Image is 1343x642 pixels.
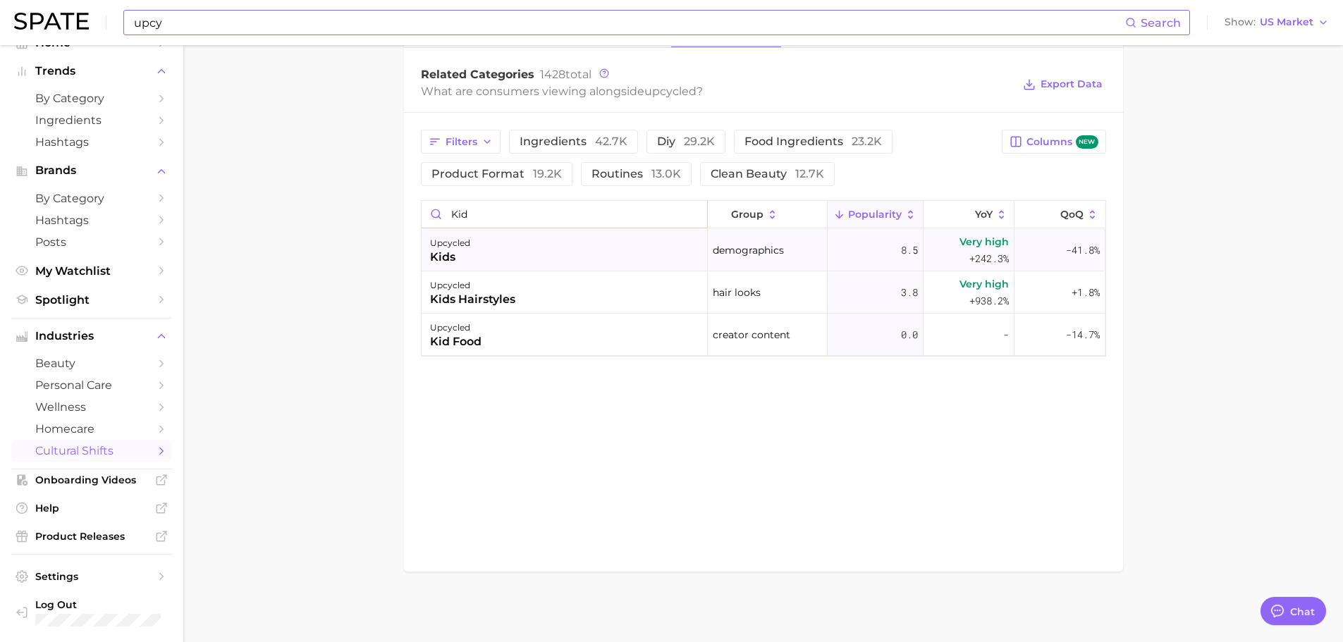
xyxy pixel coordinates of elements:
[1066,326,1100,343] span: -14.7%
[1221,13,1332,32] button: ShowUS Market
[901,326,918,343] span: 0.0
[430,319,482,336] div: upcycled
[35,235,148,249] span: Posts
[1260,18,1313,26] span: US Market
[11,187,172,209] a: by Category
[430,333,482,350] div: kid food
[848,209,902,220] span: Popularity
[422,314,1105,356] button: upcycledkid foodcreator content0.0--14.7%
[540,68,591,81] span: total
[35,330,148,342] span: Industries
[1225,18,1256,26] span: Show
[591,168,681,180] span: routines
[11,109,172,131] a: Ingredients
[422,201,707,228] input: Search in upcycled
[35,65,148,78] span: Trends
[713,326,790,343] span: creator content
[11,61,172,82] button: Trends
[11,131,172,153] a: Hashtags
[11,566,172,587] a: Settings
[969,250,1009,267] span: +242.3%
[14,13,89,30] img: SPATE
[430,249,470,266] div: kids
[1141,16,1181,30] span: Search
[11,352,172,374] a: beauty
[11,526,172,547] a: Product Releases
[959,233,1009,250] span: Very high
[520,136,627,147] span: ingredients
[35,502,148,514] span: Help
[1003,326,1009,343] span: -
[1041,78,1103,90] span: Export Data
[1014,201,1105,228] button: QoQ
[11,87,172,109] a: by Category
[11,594,172,631] a: Log out. Currently logged in with e-mail anna.katsnelson@mane.com.
[713,284,761,301] span: hair looks
[684,135,715,148] span: 29.2k
[422,271,1105,314] button: upcycledkids hairstyleshair looks3.8Very high+938.2%+1.8%
[11,418,172,440] a: homecare
[421,68,534,81] span: Related Categories
[35,400,148,414] span: wellness
[35,113,148,127] span: Ingredients
[11,469,172,490] a: Onboarding Videos
[959,276,1009,292] span: Very high
[1026,135,1098,149] span: Columns
[35,293,148,307] span: Spotlight
[35,192,148,205] span: by Category
[901,284,918,301] span: 3.8
[35,357,148,370] span: beauty
[533,167,562,180] span: 19.2k
[11,498,172,519] a: Help
[35,570,148,583] span: Settings
[11,209,172,231] a: Hashtags
[422,229,1105,271] button: upcycledkidsdemographics8.5Very high+242.3%-41.8%
[430,277,515,294] div: upcycled
[446,136,477,148] span: Filters
[713,242,784,259] span: demographics
[35,164,148,177] span: Brands
[711,168,824,180] span: clean beauty
[731,209,764,220] span: group
[133,11,1125,35] input: Search here for a brand, industry, or ingredient
[35,92,148,105] span: by Category
[1076,135,1098,149] span: new
[35,214,148,227] span: Hashtags
[431,168,562,180] span: product format
[1019,75,1105,94] button: Export Data
[11,260,172,282] a: My Watchlist
[430,235,470,252] div: upcycled
[11,231,172,253] a: Posts
[35,422,148,436] span: homecare
[35,378,148,392] span: personal care
[11,374,172,396] a: personal care
[11,289,172,311] a: Spotlight
[1066,242,1100,259] span: -41.8%
[35,530,148,543] span: Product Releases
[540,68,565,81] span: 1428
[421,130,501,154] button: Filters
[35,598,179,611] span: Log Out
[975,209,993,220] span: YoY
[430,291,515,308] div: kids hairstyles
[1060,209,1084,220] span: QoQ
[11,326,172,347] button: Industries
[1072,284,1100,301] span: +1.8%
[828,201,924,228] button: Popularity
[657,136,715,147] span: diy
[969,292,1009,309] span: +938.2%
[852,135,882,148] span: 23.2k
[11,396,172,418] a: wellness
[708,201,828,228] button: group
[901,242,918,259] span: 8.5
[35,264,148,278] span: My Watchlist
[644,85,697,98] span: upcycled
[1002,130,1105,154] button: Columnsnew
[651,167,681,180] span: 13.0k
[11,160,172,181] button: Brands
[595,135,627,148] span: 42.7k
[35,444,148,457] span: cultural shifts
[35,135,148,149] span: Hashtags
[795,167,824,180] span: 12.7k
[421,82,1013,101] div: What are consumers viewing alongside ?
